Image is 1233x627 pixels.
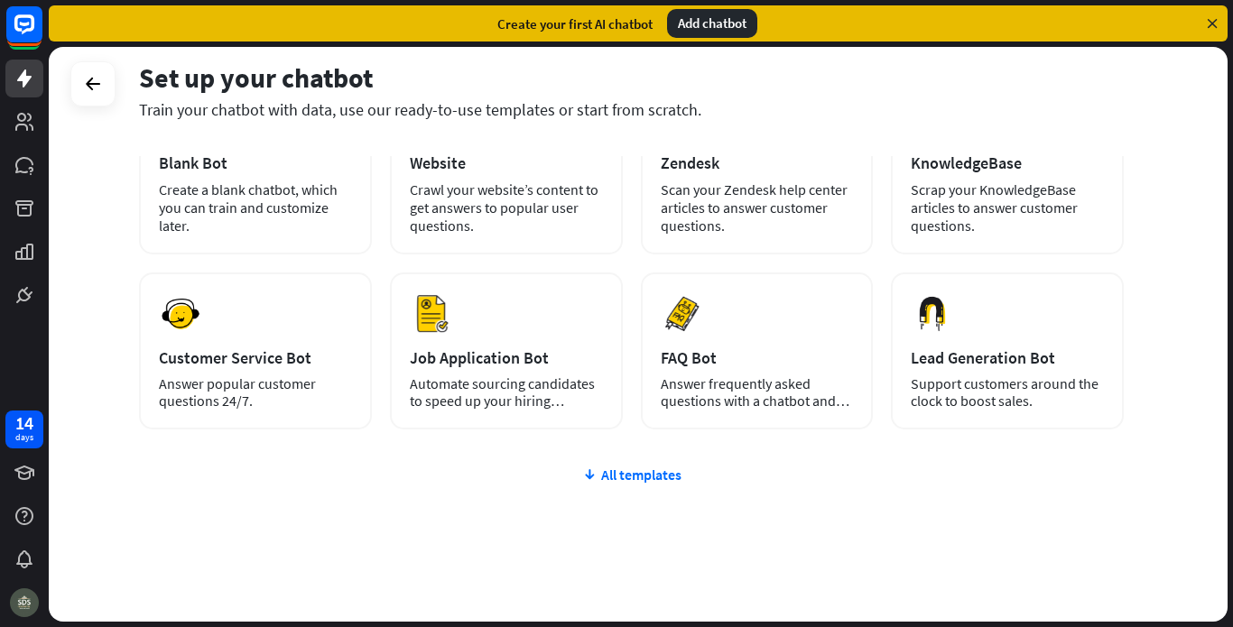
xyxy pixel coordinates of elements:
[410,152,603,173] div: Website
[911,152,1104,173] div: KnowledgeBase
[15,415,33,431] div: 14
[410,347,603,368] div: Job Application Bot
[661,152,854,173] div: Zendesk
[159,180,352,235] div: Create a blank chatbot, which you can train and customize later.
[410,180,603,235] div: Crawl your website’s content to get answers to popular user questions.
[911,375,1104,410] div: Support customers around the clock to boost sales.
[911,180,1104,235] div: Scrap your KnowledgeBase articles to answer customer questions.
[911,347,1104,368] div: Lead Generation Bot
[661,375,854,410] div: Answer frequently asked questions with a chatbot and save your time.
[139,466,1124,484] div: All templates
[139,99,1124,120] div: Train your chatbot with data, use our ready-to-use templates or start from scratch.
[497,15,653,32] div: Create your first AI chatbot
[14,7,69,61] button: Open LiveChat chat widget
[15,431,33,444] div: days
[667,9,757,38] div: Add chatbot
[139,60,1124,95] div: Set up your chatbot
[159,347,352,368] div: Customer Service Bot
[661,347,854,368] div: FAQ Bot
[159,375,352,410] div: Answer popular customer questions 24/7.
[661,180,854,235] div: Scan your Zendesk help center articles to answer customer questions.
[410,375,603,410] div: Automate sourcing candidates to speed up your hiring process.
[5,410,43,448] a: 14 days
[159,152,352,173] div: Blank Bot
